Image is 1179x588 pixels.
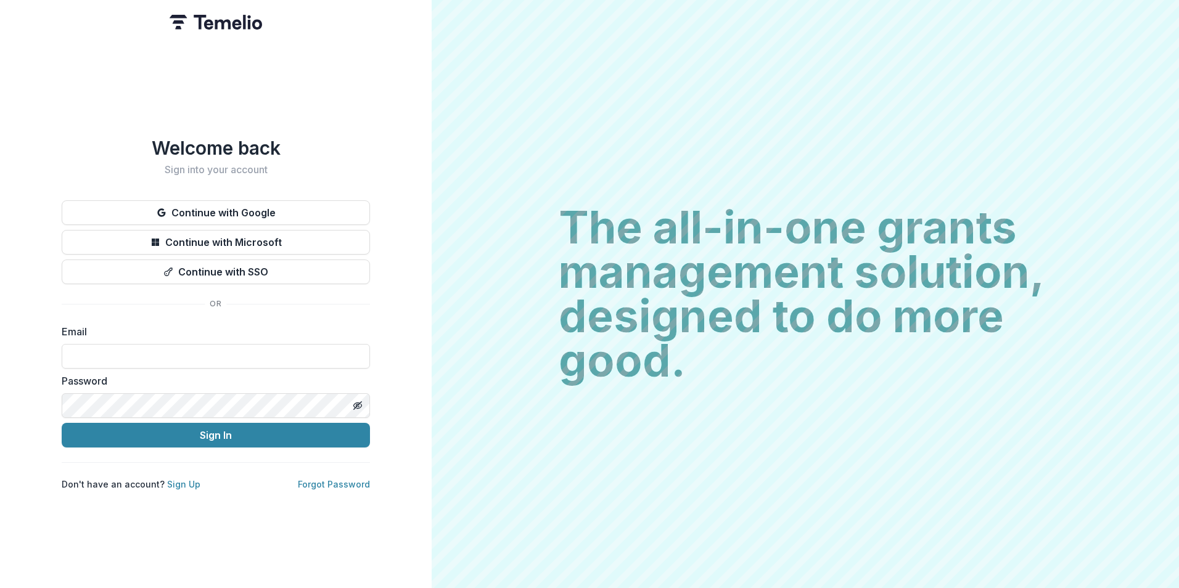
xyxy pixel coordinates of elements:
button: Continue with Google [62,200,370,225]
h2: Sign into your account [62,164,370,176]
button: Sign In [62,423,370,447]
a: Sign Up [167,479,200,489]
label: Email [62,324,363,339]
label: Password [62,374,363,388]
button: Continue with Microsoft [62,230,370,255]
img: Temelio [170,15,262,30]
p: Don't have an account? [62,478,200,491]
a: Forgot Password [298,479,370,489]
button: Toggle password visibility [348,396,368,415]
button: Continue with SSO [62,259,370,284]
h1: Welcome back [62,137,370,159]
